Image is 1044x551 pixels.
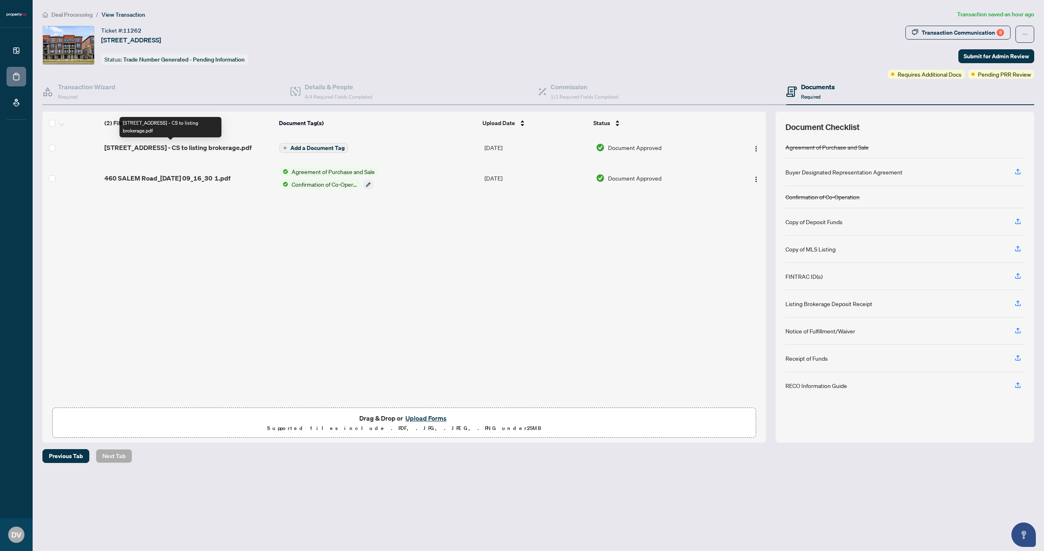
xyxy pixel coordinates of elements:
div: Status: [101,54,248,65]
button: Add a Document Tag [279,143,348,153]
div: Copy of MLS Listing [785,245,836,253]
span: Pending PRR Review [978,70,1031,79]
img: Status Icon [279,167,288,176]
span: Status [593,119,610,128]
th: Status [590,112,725,134]
img: Document Status [596,174,605,183]
span: Document Approved [608,143,661,152]
div: Transaction Communication [922,26,1004,39]
span: Previous Tab [49,450,83,463]
span: 1/1 Required Fields Completed [551,94,618,100]
button: Transaction Communication8 [905,26,1011,40]
span: home [42,12,48,18]
span: Trade Number Generated - Pending Information [123,56,245,63]
img: IMG-E12287534_1.jpg [43,26,94,64]
img: Document Status [596,143,605,152]
div: Ticket #: [101,26,142,35]
article: Transaction saved an hour ago [957,10,1034,19]
img: Logo [753,145,759,152]
span: Deal Processing [51,11,93,18]
button: Submit for Admin Review [958,49,1034,63]
h4: Details & People [305,82,372,92]
span: Drag & Drop or [359,413,449,423]
button: Open asap [1011,522,1036,547]
div: Agreement of Purchase and Sale [785,143,869,152]
span: View Transaction [102,11,145,18]
span: Confirmation of Co-Operation [288,180,361,189]
span: Required [58,94,77,100]
span: Upload Date [482,119,515,128]
button: Status IconAgreement of Purchase and SaleStatus IconConfirmation of Co-Operation [279,167,378,189]
span: Add a Document Tag [290,145,345,151]
h4: Commission [551,82,618,92]
div: 8 [997,29,1004,36]
th: Upload Date [479,112,590,134]
div: Receipt of Funds [785,354,828,363]
li: / [96,10,98,19]
div: Confirmation of Co-Operation [785,192,860,201]
span: [STREET_ADDRESS] [101,35,161,45]
button: Logo [750,141,763,154]
span: 11262 [123,27,142,34]
button: Upload Forms [403,413,449,423]
h4: Documents [801,82,835,92]
div: Listing Brokerage Deposit Receipt [785,299,872,308]
th: Document Tag(s) [276,112,479,134]
img: Logo [753,176,759,183]
button: Previous Tab [42,449,89,463]
h4: Transaction Wizard [58,82,115,92]
div: [STREET_ADDRESS] - CS to listing brokerage.pdf [119,117,221,137]
button: Logo [750,172,763,185]
span: (2) File Name [104,119,140,128]
span: 460 SALEM Road_[DATE] 09_16_30 1.pdf [104,173,230,183]
th: (2) File Name [101,112,276,134]
span: Required [801,94,821,100]
span: Document Checklist [785,121,860,133]
span: 4/4 Required Fields Completed [305,94,372,100]
td: [DATE] [481,161,593,196]
div: Copy of Deposit Funds [785,217,843,226]
span: Requires Additional Docs [898,70,962,79]
td: [DATE] [481,134,593,161]
span: Submit for Admin Review [964,50,1029,63]
p: Supported files include .PDF, .JPG, .JPEG, .PNG under 25 MB [58,423,751,433]
div: RECO Information Guide [785,381,847,390]
div: Notice of Fulfillment/Waiver [785,326,855,335]
span: ellipsis [1022,31,1028,37]
span: Agreement of Purchase and Sale [288,167,378,176]
button: Next Tab [96,449,132,463]
div: Buyer Designated Representation Agreement [785,168,902,176]
span: Document Approved [608,174,661,183]
div: FINTRAC ID(s) [785,272,823,281]
span: DV [11,529,21,540]
span: [STREET_ADDRESS] - CS to listing brokerage.pdf [104,143,252,152]
img: Status Icon [279,180,288,189]
span: plus [283,146,287,150]
span: Drag & Drop orUpload FormsSupported files include .PDF, .JPG, .JPEG, .PNG under25MB [53,408,756,438]
img: logo [7,12,26,17]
